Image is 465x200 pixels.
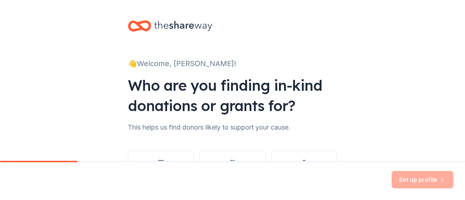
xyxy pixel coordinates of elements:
[128,75,337,116] div: Who are you finding in-kind donations or grants for?
[128,151,194,185] button: Nonprofit
[271,151,337,185] button: Individual
[128,122,337,133] div: This helps us find donors likely to support your cause.
[199,151,265,185] button: Other group
[128,58,337,69] div: 👋 Welcome, [PERSON_NAME]!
